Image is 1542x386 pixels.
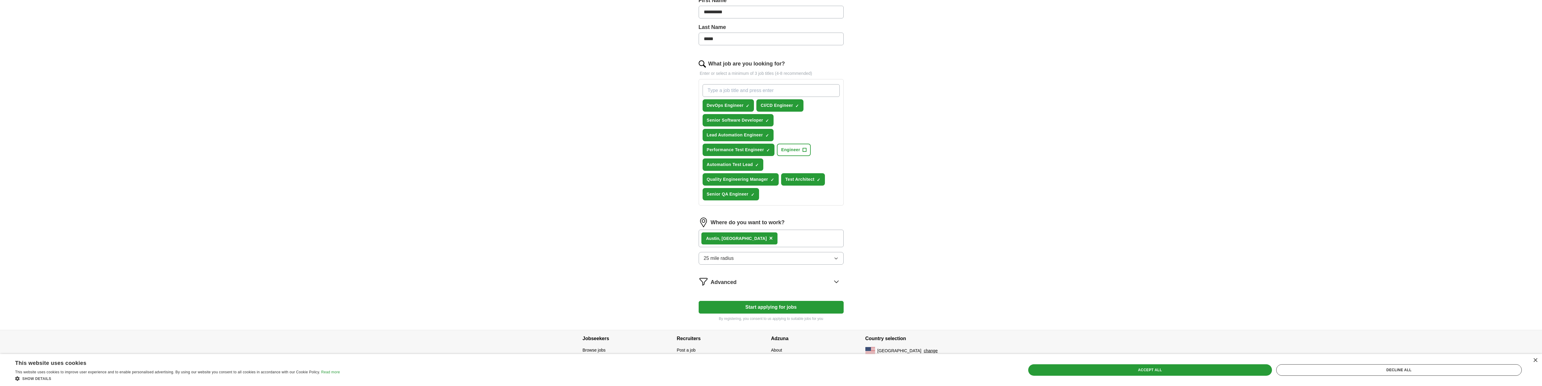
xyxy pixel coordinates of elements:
[707,191,748,197] span: Senior QA Engineer
[703,173,779,186] button: Quality Engineering Manager✓
[771,177,774,182] span: ✓
[771,348,782,353] a: About
[707,176,768,183] span: Quality Engineering Manager
[708,60,785,68] label: What job are you looking for?
[777,144,811,156] button: Engineer
[1028,364,1272,376] div: Accept all
[1533,358,1537,363] div: Close
[817,177,820,182] span: ✓
[699,277,708,286] img: filter
[15,358,325,367] div: This website uses cookies
[703,114,774,126] button: Senior Software Developer✓
[746,104,749,108] span: ✓
[865,330,960,347] h4: Country selection
[877,348,922,354] span: [GEOGRAPHIC_DATA]
[751,192,755,197] span: ✓
[756,99,803,112] button: CI/CD Engineer✓
[706,235,767,242] div: , [GEOGRAPHIC_DATA]
[699,316,844,321] p: By registering, you consent to us applying to suitable jobs for you
[707,147,764,153] span: Performance Test Engineer
[699,218,708,227] img: location.png
[766,148,770,153] span: ✓
[865,347,875,354] img: US flag
[699,252,844,265] button: 25 mile radius
[707,132,763,138] span: Lead Automation Engineer
[1276,364,1522,376] div: Decline all
[711,219,785,227] label: Where do you want to work?
[15,375,340,381] div: Show details
[703,144,775,156] button: Performance Test Engineer✓
[765,118,769,123] span: ✓
[924,348,938,354] button: change
[785,176,815,183] span: Test Architect
[707,102,744,109] span: DevOps Engineer
[781,147,800,153] span: Engineer
[706,236,719,241] strong: Austin
[769,234,773,243] button: ×
[703,188,759,200] button: Senior QA Engineer✓
[321,370,340,374] a: Read more, opens a new window
[699,301,844,314] button: Start applying for jobs
[699,70,844,77] p: Enter or select a minimum of 3 job titles (4-8 recommended)
[699,60,706,68] img: search.png
[795,104,799,108] span: ✓
[704,255,734,262] span: 25 mile radius
[699,23,844,31] label: Last Name
[703,99,754,112] button: DevOps Engineer✓
[781,173,825,186] button: Test Architect✓
[711,278,737,286] span: Advanced
[15,370,320,374] span: This website uses cookies to improve user experience and to enable personalised advertising. By u...
[703,129,774,141] button: Lead Automation Engineer✓
[755,163,759,167] span: ✓
[769,235,773,241] span: ×
[703,84,840,97] input: Type a job title and press enter
[765,133,769,138] span: ✓
[677,348,696,353] a: Post a job
[703,158,764,171] button: Automation Test Lead✓
[583,348,606,353] a: Browse jobs
[707,117,763,123] span: Senior Software Developer
[22,377,51,381] span: Show details
[707,161,753,168] span: Automation Test Lead
[761,102,793,109] span: CI/CD Engineer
